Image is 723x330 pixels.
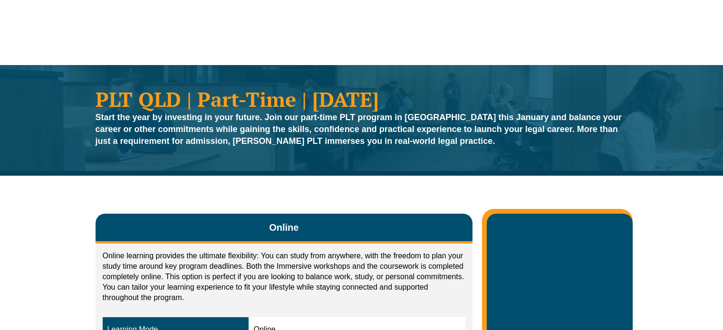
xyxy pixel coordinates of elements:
p: Online learning provides the ultimate flexibility: You can study from anywhere, with the freedom ... [103,251,466,303]
h1: PLT QLD | Part-Time | [DATE] [96,89,628,109]
span: Online [269,221,299,234]
strong: Start the year by investing in your future. Join our part-time PLT program in [GEOGRAPHIC_DATA] t... [96,113,622,146]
